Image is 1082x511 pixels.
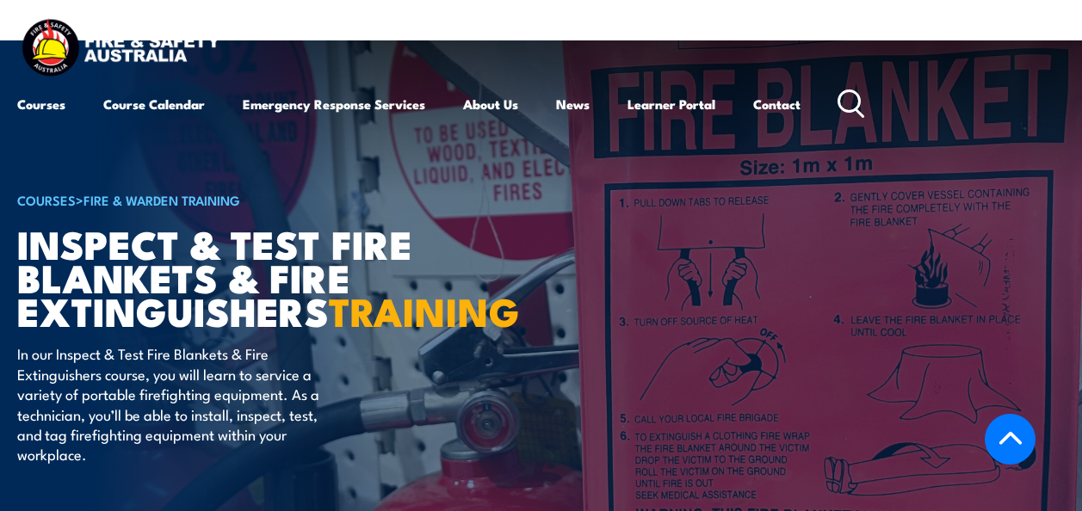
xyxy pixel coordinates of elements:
a: COURSES [17,190,76,209]
a: Contact [753,83,801,125]
a: Learner Portal [628,83,715,125]
h6: > [17,189,442,210]
a: Course Calendar [103,83,205,125]
a: Courses [17,83,65,125]
a: Fire & Warden Training [83,190,240,209]
a: Emergency Response Services [243,83,425,125]
a: About Us [463,83,518,125]
a: News [556,83,590,125]
p: In our Inspect & Test Fire Blankets & Fire Extinguishers course, you will learn to service a vari... [17,343,331,464]
h1: Inspect & Test Fire Blankets & Fire Extinguishers [17,226,442,327]
strong: TRAINING [329,280,520,340]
